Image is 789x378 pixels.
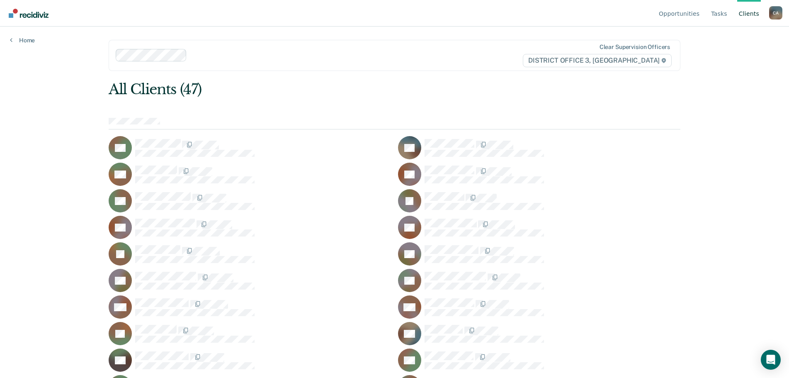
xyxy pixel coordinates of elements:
img: Recidiviz [9,9,49,18]
button: Profile dropdown button [769,6,782,20]
div: All Clients (47) [109,81,566,98]
span: DISTRICT OFFICE 3, [GEOGRAPHIC_DATA] [523,54,672,67]
div: Open Intercom Messenger [761,350,781,370]
div: C A [769,6,782,20]
a: Home [10,37,35,44]
div: Clear supervision officers [600,44,670,51]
